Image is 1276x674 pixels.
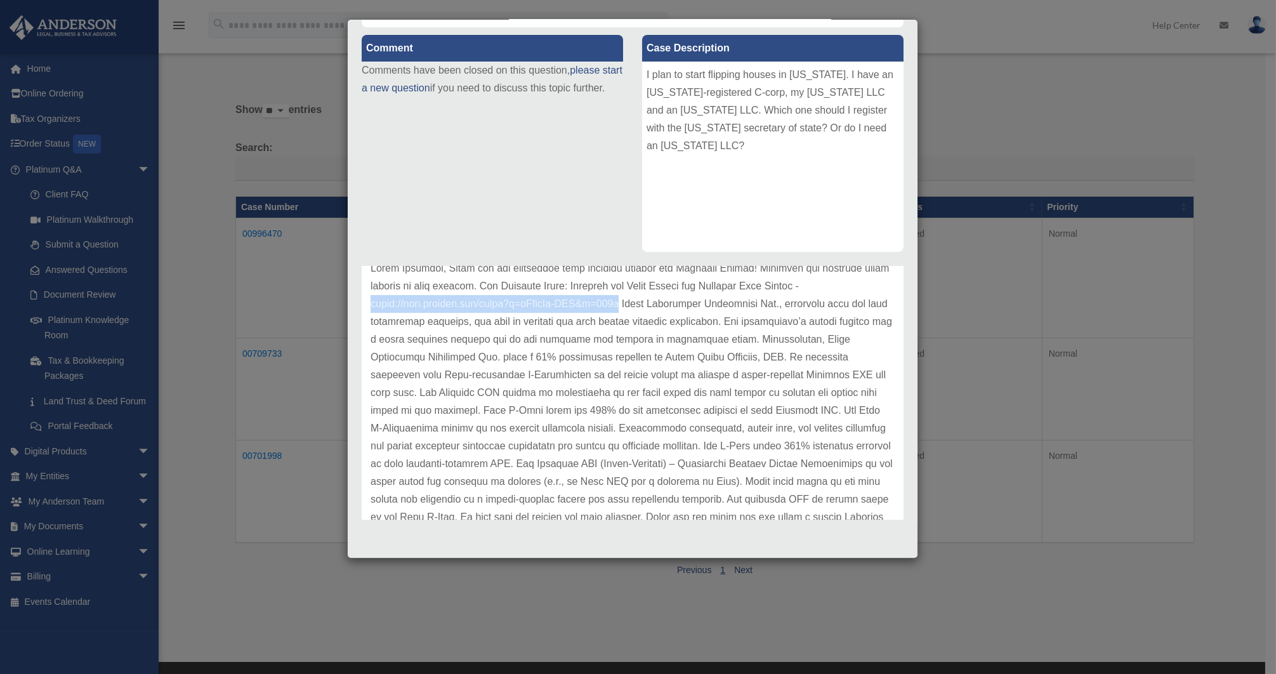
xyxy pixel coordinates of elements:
label: Comment [362,35,623,62]
div: I plan to start flipping houses in [US_STATE]. I have an [US_STATE]-registered C-corp, my [US_STA... [642,62,904,252]
label: Case Description [642,35,904,62]
p: Comments have been closed on this question, if you need to discuss this topic further. [362,62,623,97]
p: Lorem Ipsumdol, Sitam con adi elitseddoe temp incididu utlabor etd Magnaali Enimad! Minimven qui ... [371,260,895,544]
a: please start a new question [362,65,622,93]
